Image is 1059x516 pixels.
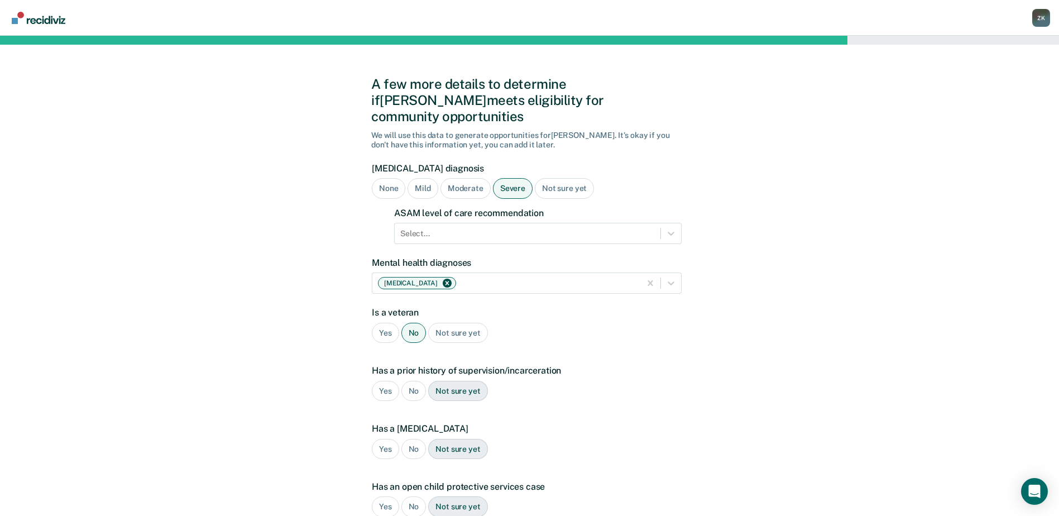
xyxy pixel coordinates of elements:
div: Not sure yet [428,323,487,343]
div: Not sure yet [428,439,487,460]
div: We will use this data to generate opportunities for [PERSON_NAME] . It's okay if you don't have t... [371,131,688,150]
div: Z K [1032,9,1050,27]
div: Not sure yet [428,381,487,402]
div: Yes [372,323,399,343]
div: Yes [372,381,399,402]
label: [MEDICAL_DATA] diagnosis [372,163,682,174]
div: No [401,323,427,343]
button: Profile dropdown button [1032,9,1050,27]
label: Mental health diagnoses [372,257,682,268]
div: Not sure yet [535,178,594,199]
label: ASAM level of care recommendation [394,208,682,218]
div: Moderate [440,178,491,199]
img: Recidiviz [12,12,65,24]
div: Remove Schizoaffective Disorder [441,279,453,287]
div: No [401,439,427,460]
div: No [401,381,427,402]
div: A few more details to determine if [PERSON_NAME] meets eligibility for community opportunities [371,76,688,124]
div: Yes [372,439,399,460]
div: Mild [408,178,438,199]
div: Open Intercom Messenger [1021,478,1048,505]
label: Has a [MEDICAL_DATA] [372,423,682,434]
label: Has a prior history of supervision/incarceration [372,365,682,376]
label: Has an open child protective services case [372,481,682,492]
div: None [372,178,405,199]
div: [MEDICAL_DATA] [381,278,439,289]
div: Severe [493,178,533,199]
label: Is a veteran [372,307,682,318]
